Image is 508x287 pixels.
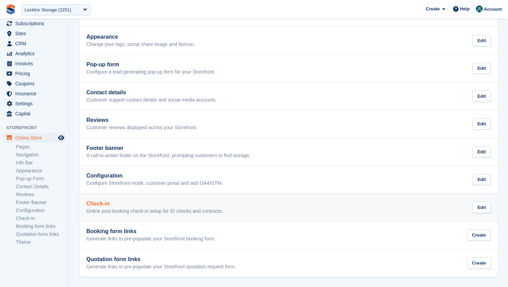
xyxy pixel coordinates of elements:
span: Analytics [15,49,57,58]
a: Appearance Change your logo, social share image and favicon. Edit [79,27,498,55]
div: Edit [472,146,491,157]
a: Info Bar [16,160,65,166]
span: CRM [15,39,57,48]
a: Reviews Customer reviews displayed across your Storefront. Edit [79,110,498,138]
h2: Check-in [86,201,223,207]
div: Edit [472,90,491,102]
a: Configuration Configure Storefront mode, customer portal and add GA4/GTM. Edit [79,166,498,193]
a: Contact details Customer support contact details and social media accounts. Edit [79,83,498,110]
a: Booking form links Generate links to pre-populate your Storefront booking form. Create [79,221,498,249]
h2: Reviews [86,117,197,123]
h2: Contact details [86,89,217,96]
span: Account [484,6,502,13]
span: Capital [15,109,57,118]
span: Storefront [6,124,69,131]
span: Coupons [15,79,57,88]
div: Edit [472,202,491,213]
p: Change your logo, social share image and favicon. [86,41,195,48]
a: Quotation form links Generate links to pre-populate your Storefront quotation request form. Create [79,249,498,277]
a: menu [3,89,65,98]
a: Navigation [16,152,65,158]
span: Pricing [15,69,57,78]
div: Edit [472,174,491,185]
h2: Quotation form links [86,256,236,262]
span: Insurance [15,89,57,98]
p: Generate links to pre-populate your Storefront booking form. [86,236,216,242]
p: Customer reviews displayed across your Storefront. [86,125,197,131]
p: Customer support contact details and social media accounts. [86,97,217,103]
p: Configure Storefront mode, customer portal and add GA4/GTM. [86,180,223,186]
div: Create [467,257,491,269]
p: Generate links to pre-populate your Storefront quotation request form. [86,264,236,270]
a: menu [3,19,65,28]
h2: Footer banner [86,145,251,151]
div: Lockfox Storage (2251) [25,7,71,13]
img: stora-icon-8386f47178a22dfd0bd8f6a31ec36ba5ce8667c1dd55bd0f319d3a0aa187defe.svg [6,4,16,15]
a: menu [3,29,65,38]
a: Quotation form links [16,231,65,238]
a: Pop-up Form [16,175,65,182]
a: Appearance [16,168,65,174]
a: menu [3,133,65,143]
a: menu [3,39,65,48]
a: Pages [16,144,65,150]
div: Edit [472,35,491,46]
div: Edit [472,118,491,130]
a: menu [3,69,65,78]
a: Configuration [16,207,65,214]
span: Create [426,6,440,12]
a: menu [3,79,65,88]
span: Help [460,6,470,12]
div: Create [467,230,491,241]
span: Invoices [15,59,57,68]
a: Contact Details [16,183,65,190]
a: Check-in [16,215,65,222]
h2: Appearance [86,34,195,40]
h2: Booking form links [86,228,216,235]
span: Settings [15,99,57,108]
a: menu [3,59,65,68]
a: Preview store [57,134,65,142]
img: Jennifer Ofodile [476,6,483,12]
a: menu [3,99,65,108]
a: menu [3,49,65,58]
span: Sites [15,29,57,38]
p: Online post booking check-in setup for ID checks and contracts. [86,208,223,214]
a: Check-in Online post booking check-in setup for ID checks and contracts. Edit [79,194,498,221]
a: Footer Banner [16,199,65,206]
a: Reviews [16,191,65,198]
a: Theme [16,239,65,246]
a: menu [3,109,65,118]
h2: Configuration [86,173,223,179]
a: Booking form links [16,223,65,230]
span: Subscriptions [15,19,57,28]
div: Edit [472,63,491,74]
a: Footer banner A call-to-action footer on the Storefront, prompting customers to find storage. Edit [79,138,498,166]
span: Online Store [15,133,57,143]
h2: Pop-up form [86,61,215,68]
p: Configure a lead generating pop-up form for your Storefront. [86,69,215,75]
a: Pop-up form Configure a lead generating pop-up form for your Storefront. Edit [79,55,498,82]
p: A call-to-action footer on the Storefront, prompting customers to find storage. [86,153,251,159]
